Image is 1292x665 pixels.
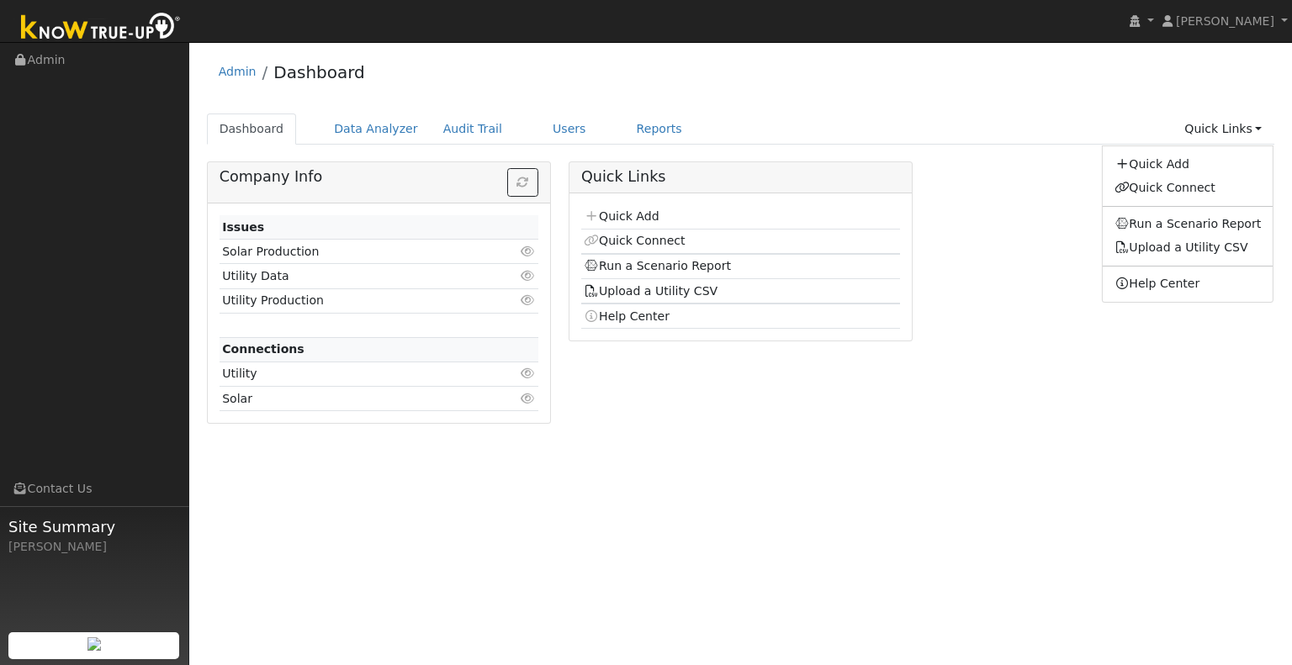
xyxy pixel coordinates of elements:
[321,113,431,145] a: Data Analyzer
[1115,240,1248,254] a: Upload a Utility CSV
[584,209,659,223] a: Quick Add
[273,62,365,82] a: Dashboard
[624,113,695,145] a: Reports
[521,245,536,257] i: Click to view
[1103,176,1273,199] a: Quick Connect
[584,309,670,323] a: Help Center
[584,284,717,298] a: Upload a Utility CSV
[1103,272,1273,296] a: Help Center
[220,387,487,411] td: Solar
[220,362,487,386] td: Utility
[521,294,536,306] i: Click to view
[8,538,180,556] div: [PERSON_NAME]
[8,515,180,538] span: Site Summary
[220,264,487,288] td: Utility Data
[1103,152,1273,176] a: Quick Add
[222,342,304,356] strong: Connections
[87,637,101,651] img: retrieve
[207,113,297,145] a: Dashboard
[521,393,536,404] i: Click to view
[584,234,685,247] a: Quick Connect
[220,288,487,313] td: Utility Production
[581,168,900,186] h5: Quick Links
[219,65,257,78] a: Admin
[13,9,189,47] img: Know True-Up
[540,113,599,145] a: Users
[1103,213,1273,236] a: Run a Scenario Report
[584,259,731,272] a: Run a Scenario Report
[220,240,487,264] td: Solar Production
[220,168,538,186] h5: Company Info
[1172,113,1274,145] a: Quick Links
[222,220,264,234] strong: Issues
[1176,14,1274,28] span: [PERSON_NAME]
[521,270,536,282] i: Click to view
[521,367,536,379] i: Click to view
[431,113,515,145] a: Audit Trail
